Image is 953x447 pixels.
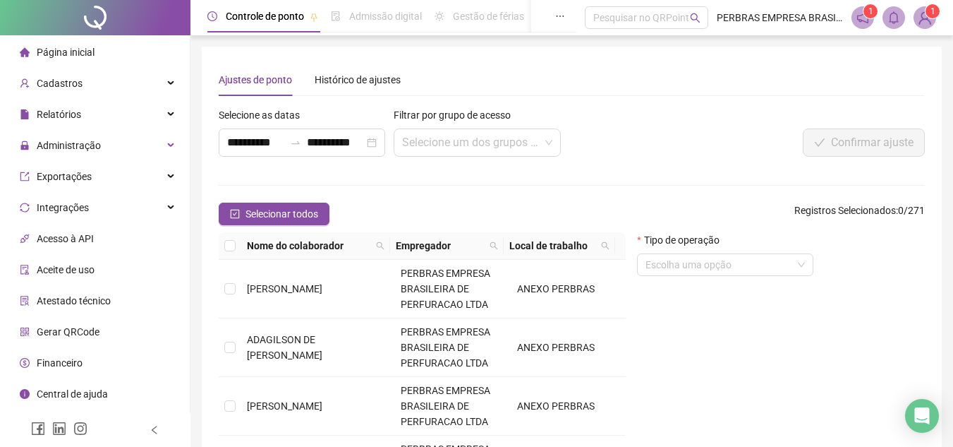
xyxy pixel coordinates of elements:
[555,11,565,21] span: ellipsis
[435,11,444,21] span: sun
[226,11,304,22] span: Controle de ponto
[394,107,520,123] label: Filtrar por grupo de acesso
[349,11,422,22] span: Admissão digital
[905,399,939,433] div: Open Intercom Messenger
[914,7,935,28] img: 87329
[31,422,45,436] span: facebook
[509,238,595,254] span: Local de trabalho
[794,203,925,225] span: : 0 / 271
[490,242,498,250] span: search
[37,295,111,306] span: Atestado técnico
[925,4,940,18] sup: Atualize o seu contato no menu Meus Dados
[598,235,612,256] span: search
[247,283,322,294] span: [PERSON_NAME]
[73,422,87,436] span: instagram
[20,141,30,150] span: lock
[37,109,81,120] span: Relatórios
[453,11,524,22] span: Gestão de férias
[20,109,30,119] span: file
[219,203,329,225] button: Selecionar todos
[863,4,878,18] sup: 1
[20,234,30,244] span: api
[245,206,318,222] span: Selecionar todos
[150,425,159,435] span: left
[396,238,484,254] span: Empregador
[20,78,30,88] span: user-add
[310,13,318,21] span: pushpin
[37,388,108,400] span: Central de ajuda
[290,137,301,148] span: swap-right
[517,283,595,294] span: ANEXO PERBRAS
[247,400,322,412] span: [PERSON_NAME]
[20,358,30,368] span: dollar
[315,72,401,88] div: Histórico de ajustes
[20,47,30,57] span: home
[52,422,66,436] span: linkedin
[37,47,95,58] span: Página inicial
[290,137,301,148] span: to
[37,264,95,275] span: Aceite de uso
[794,205,896,216] span: Registros Selecionados
[37,326,99,338] span: Gerar QRCode
[517,400,595,412] span: ANEXO PERBRAS
[20,203,30,213] span: sync
[20,265,30,275] span: audit
[37,202,89,213] span: Integrações
[717,10,843,25] span: PERBRAS EMPRESA BRASILEIRA DE PERFURACAO LTDA
[401,326,490,369] span: PERBRAS EMPRESA BRASILEIRA DE PERFURACAO LTDA
[37,233,94,244] span: Acesso à API
[690,13,700,23] span: search
[247,334,322,361] span: ADAGILSON DE [PERSON_NAME]
[20,296,30,306] span: solution
[401,385,490,427] span: PERBRAS EMPRESA BRASILEIRA DE PERFURACAO LTDA
[230,209,240,219] span: check-square
[37,140,101,151] span: Administração
[803,129,925,157] button: Confirmar ajuste
[37,357,83,369] span: Financeiro
[247,238,370,254] span: Nome do colaborador
[37,78,83,89] span: Cadastros
[887,11,900,24] span: bell
[219,107,309,123] label: Selecione as datas
[20,389,30,399] span: info-circle
[207,11,217,21] span: clock-circle
[37,171,92,182] span: Exportações
[601,242,609,250] span: search
[930,6,935,16] span: 1
[517,342,595,353] span: ANEXO PERBRAS
[401,268,490,310] span: PERBRAS EMPRESA BRASILEIRA DE PERFURACAO LTDA
[20,172,30,181] span: export
[868,6,873,16] span: 1
[637,232,728,248] label: Tipo de operação
[856,11,869,24] span: notification
[219,72,292,88] div: Ajustes de ponto
[487,235,501,256] span: search
[373,235,387,256] span: search
[376,242,384,250] span: search
[20,327,30,337] span: qrcode
[331,11,341,21] span: file-done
